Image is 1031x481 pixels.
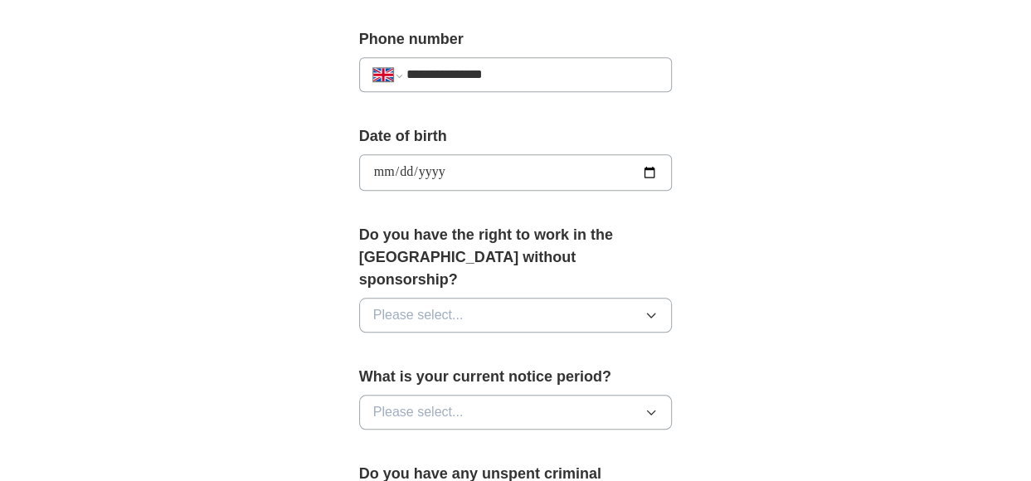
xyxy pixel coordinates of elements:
label: What is your current notice period? [359,366,673,388]
label: Do you have the right to work in the [GEOGRAPHIC_DATA] without sponsorship? [359,224,673,291]
button: Please select... [359,298,673,333]
span: Please select... [373,402,464,422]
label: Date of birth [359,125,673,148]
button: Please select... [359,395,673,430]
label: Phone number [359,28,673,51]
span: Please select... [373,305,464,325]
